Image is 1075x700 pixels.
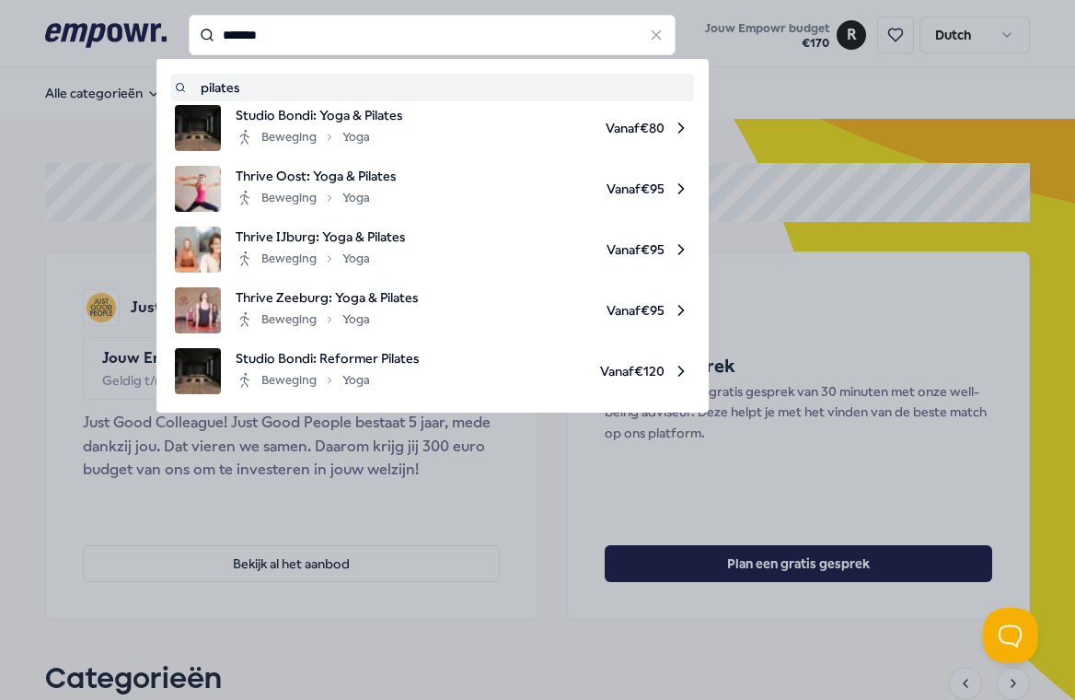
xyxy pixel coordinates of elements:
span: Studio Bondi: Yoga & Pilates [236,105,402,125]
img: product image [175,348,221,394]
a: product imageThrive Zeeburg: Yoga & PilatesBewegingYogaVanaf€95 [175,287,690,333]
a: product imageThrive IJburg: Yoga & PilatesBewegingYogaVanaf€95 [175,227,690,273]
span: Vanaf € 80 [417,105,690,151]
input: Search for products, categories or subcategories [189,15,676,55]
span: Vanaf € 95 [433,287,690,333]
iframe: Help Scout Beacon - Open [983,608,1038,663]
div: Beweging Yoga [236,309,370,331]
a: product imageStudio Bondi: Reformer PilatesBewegingYogaVanaf€120 [175,348,690,394]
div: Beweging Yoga [236,187,370,209]
span: Vanaf € 120 [433,348,690,394]
span: Vanaf € 95 [420,227,690,273]
div: Beweging Yoga [236,369,370,391]
span: Thrive IJburg: Yoga & Pilates [236,227,405,247]
a: pilates [175,77,690,98]
img: product image [175,105,221,151]
div: Beweging Yoga [236,126,370,148]
span: Vanaf € 95 [410,166,690,212]
img: product image [175,287,221,333]
span: Thrive Zeeburg: Yoga & Pilates [236,287,418,308]
img: product image [175,227,221,273]
img: product image [175,166,221,212]
a: product imageStudio Bondi: Yoga & PilatesBewegingYogaVanaf€80 [175,105,690,151]
div: Beweging Yoga [236,248,370,270]
span: Studio Bondi: Reformer Pilates [236,348,419,368]
span: Thrive Oost: Yoga & Pilates [236,166,396,186]
a: product imageThrive Oost: Yoga & PilatesBewegingYogaVanaf€95 [175,166,690,212]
